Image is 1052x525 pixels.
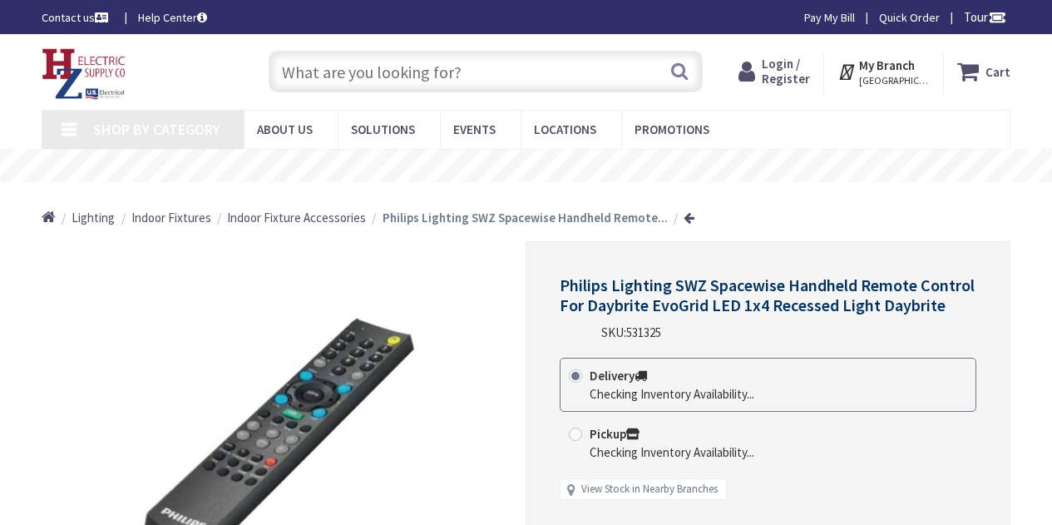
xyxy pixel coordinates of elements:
a: Login / Register [738,57,810,87]
span: Tour [964,9,1006,25]
a: Help Center [138,9,207,26]
span: Solutions [351,121,415,137]
a: Indoor Fixtures [131,209,211,226]
span: [GEOGRAPHIC_DATA], [GEOGRAPHIC_DATA] [859,74,930,87]
span: Shop By Category [93,120,220,139]
a: Indoor Fixture Accessories [227,209,366,226]
span: Indoor Fixture Accessories [227,210,366,225]
a: Lighting [72,209,115,226]
a: Contact us [42,9,111,26]
span: Locations [534,121,596,137]
span: 531325 [626,324,661,340]
strong: Delivery [590,368,647,384]
a: Pay My Bill [804,9,855,26]
div: Checking Inventory Availability... [590,385,754,403]
span: Events [453,121,496,137]
span: Promotions [635,121,709,137]
a: Quick Order [879,9,940,26]
strong: My Branch [859,57,915,73]
span: Login / Register [762,56,810,87]
strong: Pickup [590,426,640,442]
span: Philips Lighting SWZ Spacewise Handheld Remote Control For Daybrite EvoGrid LED 1x4 Recessed Ligh... [560,275,975,315]
span: About Us [257,121,313,137]
strong: Cart [985,57,1010,87]
img: HZ Electric Supply [42,48,126,100]
a: Cart [957,57,1010,87]
strong: Philips Lighting SWZ Spacewise Handheld Remote... [383,210,668,225]
div: SKU: [601,324,661,341]
span: Indoor Fixtures [131,210,211,225]
input: What are you looking for? [269,51,703,92]
span: Lighting [72,210,115,225]
div: Checking Inventory Availability... [590,443,754,461]
rs-layer: Free Same Day Pickup at 8 Locations [379,157,674,176]
div: My Branch [GEOGRAPHIC_DATA], [GEOGRAPHIC_DATA] [837,57,930,87]
a: View Stock in Nearby Branches [581,482,718,498]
